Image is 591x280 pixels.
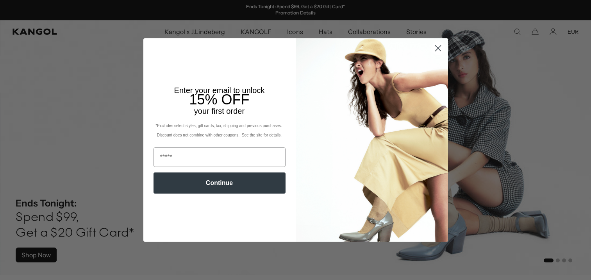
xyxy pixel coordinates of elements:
[296,38,448,242] img: 93be19ad-e773-4382-80b9-c9d740c9197f.jpeg
[194,107,245,115] span: your first order
[155,124,283,137] span: *Excludes select styles, gift cards, tax, shipping and previous purchases. Discount does not comb...
[189,92,249,108] span: 15% OFF
[154,172,286,194] button: Continue
[174,86,265,95] span: Enter your email to unlock
[154,147,286,167] input: Email
[431,41,445,55] button: Close dialog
